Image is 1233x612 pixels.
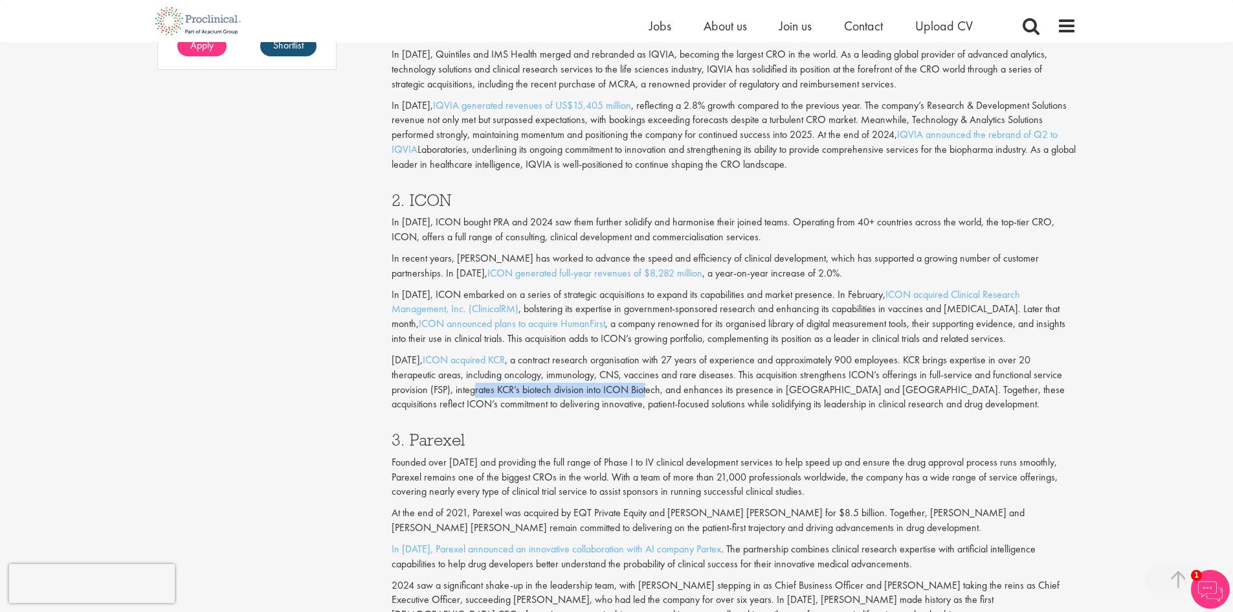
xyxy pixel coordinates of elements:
a: IQVIA announced the rebrand of Q2 to IQVIA [392,128,1058,156]
a: ICON generated full-year revenues of $8,282 million [487,266,702,280]
p: In [DATE], , reflecting a 2.8% growth compared to the previous year. The company’s Research & Dev... [392,98,1076,172]
span: 1 [1191,570,1202,581]
a: ICON announced plans to acquire HumanFirst [419,317,605,330]
span: Apply [190,38,214,52]
p: In [DATE], ICON bought PRA and 2024 saw them further solidify and harmonise their joined teams. O... [392,215,1076,245]
p: In recent years, [PERSON_NAME] has worked to advance the speed and efficiency of clinical develop... [392,251,1076,281]
h3: 3. Parexel [392,431,1076,448]
p: Founded over [DATE] and providing the full range of Phase I to IV clinical development services t... [392,455,1076,500]
a: Shortlist [260,36,317,56]
img: Chatbot [1191,570,1230,609]
a: ICON acquired KCR [423,353,505,367]
a: Join us [779,17,812,34]
p: In [DATE], ICON embarked on a series of strategic acquisitions to expand its capabilities and mar... [392,288,1076,346]
p: . The partnership combines clinical research expertise with artificial intelligence capabilities ... [392,542,1076,572]
a: Upload CV [915,17,973,34]
a: Jobs [649,17,671,34]
a: In [DATE], Parexel announced an innovative collaboration with AI company Partex [392,542,721,556]
h3: 2. ICON [392,192,1076,209]
iframe: reCAPTCHA [9,564,175,603]
a: Contact [844,17,883,34]
p: [DATE], , a contract research organisation with 27 years of experience and approximately 900 empl... [392,353,1076,412]
a: About us [704,17,747,34]
a: IQVIA generated revenues of US$15,405 million [433,98,631,112]
a: Apply [177,36,227,56]
p: At the end of 2021, Parexel was acquired by EQT Private Equity and [PERSON_NAME] [PERSON_NAME] fo... [392,506,1076,536]
p: In [DATE], Quintiles and IMS Health merged and rebranded as IQVIA, becoming the largest CRO in th... [392,47,1076,92]
a: ICON acquired Clinical Research Management, Inc. (ClinicalRM) [392,288,1020,316]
